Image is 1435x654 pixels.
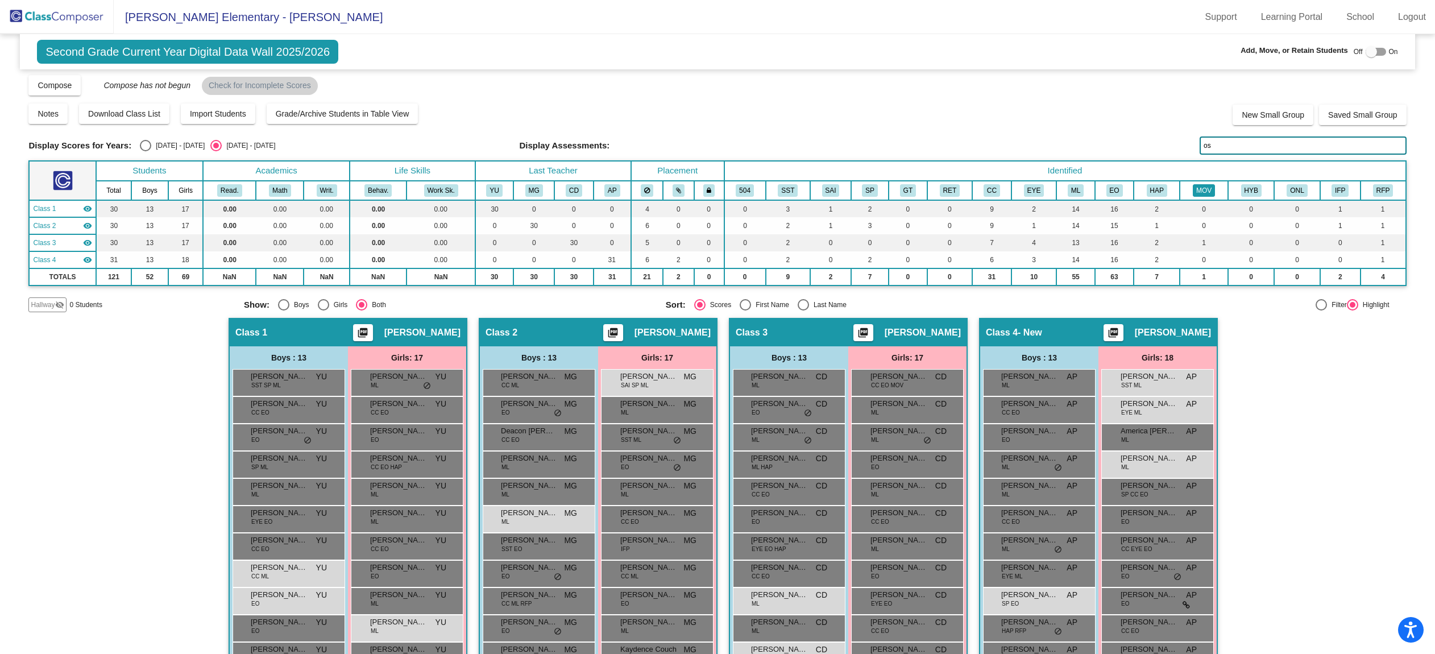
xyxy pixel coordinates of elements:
[480,346,598,369] div: Boys : 13
[1134,251,1180,268] td: 2
[940,184,960,197] button: RET
[889,217,927,234] td: 0
[603,324,623,341] button: Print Students Details
[1354,47,1363,57] span: Off
[594,251,631,268] td: 31
[972,217,1011,234] td: 9
[1252,8,1332,26] a: Learning Portal
[83,255,92,264] mat-icon: visibility
[203,161,350,181] th: Academics
[724,217,766,234] td: 0
[724,161,1406,181] th: Identified
[1056,217,1094,234] td: 14
[1095,181,1134,200] th: English Only, IFEP, LFEP
[424,184,458,197] button: Work Sk.
[631,268,663,285] td: 21
[348,346,466,369] div: Girls: 17
[1274,217,1320,234] td: 0
[131,181,168,200] th: Boys
[1024,184,1044,197] button: EYE
[33,255,56,265] span: Class 4
[29,251,96,268] td: Alondra Perez - New
[631,161,724,181] th: Placement
[778,184,798,197] button: SST
[525,184,543,197] button: MG
[822,184,840,197] button: SAI
[1274,234,1320,251] td: 0
[604,184,620,197] button: AP
[513,181,554,200] th: Monica Gomez
[181,104,255,124] button: Import Students
[96,181,132,200] th: Total
[364,184,392,197] button: Behav.
[475,217,513,234] td: 0
[1320,234,1361,251] td: 0
[1095,251,1134,268] td: 16
[1011,268,1057,285] td: 10
[1242,110,1304,119] span: New Small Group
[38,81,72,90] span: Compose
[384,327,461,338] span: [PERSON_NAME]
[350,268,407,285] td: NaN
[766,251,811,268] td: 2
[256,268,304,285] td: NaN
[407,251,475,268] td: 0.00
[927,268,973,285] td: 0
[1228,251,1274,268] td: 0
[353,324,373,341] button: Print Students Details
[766,181,811,200] th: Student Study Team
[1287,184,1307,197] button: ONL
[151,140,205,151] div: [DATE] - [DATE]
[235,327,267,338] span: Class 1
[350,200,407,217] td: 0.00
[694,268,724,285] td: 0
[594,217,631,234] td: 0
[663,200,694,217] td: 0
[168,217,203,234] td: 17
[751,300,789,310] div: First Name
[267,104,418,124] button: Grade/Archive Students in Table View
[694,234,724,251] td: 0
[31,300,55,310] span: Hallway
[810,200,851,217] td: 1
[203,200,256,217] td: 0.00
[251,371,308,382] span: [PERSON_NAME]
[1328,110,1397,119] span: Saved Small Group
[475,200,513,217] td: 30
[96,217,132,234] td: 30
[1011,181,1057,200] th: Wears Eyeglasses
[350,251,407,268] td: 0.00
[1180,200,1228,217] td: 0
[131,217,168,234] td: 13
[927,251,973,268] td: 0
[1361,251,1406,268] td: 1
[168,251,203,268] td: 18
[1134,200,1180,217] td: 2
[730,346,848,369] div: Boys : 13
[766,200,811,217] td: 3
[83,204,92,213] mat-icon: visibility
[304,268,349,285] td: NaN
[244,299,657,311] mat-radio-group: Select an option
[407,217,475,234] td: 0.00
[222,140,275,151] div: [DATE] - [DATE]
[28,140,131,151] span: Display Scores for Years:
[694,200,724,217] td: 0
[1233,105,1313,125] button: New Small Group
[1134,268,1180,285] td: 7
[407,234,475,251] td: 0.00
[486,327,517,338] span: Class 2
[972,234,1011,251] td: 7
[766,234,811,251] td: 2
[350,161,475,181] th: Life Skills
[851,200,889,217] td: 2
[972,251,1011,268] td: 6
[289,300,309,310] div: Boys
[29,234,96,251] td: Claudine Dumais - No Class Name
[475,181,513,200] th: Yesenia Uribe
[1361,181,1406,200] th: Reclassified Fluent English Proficient
[1104,324,1123,341] button: Print Students Details
[114,8,383,26] span: [PERSON_NAME] Elementary - [PERSON_NAME]
[79,104,169,124] button: Download Class List
[1332,184,1349,197] button: IFP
